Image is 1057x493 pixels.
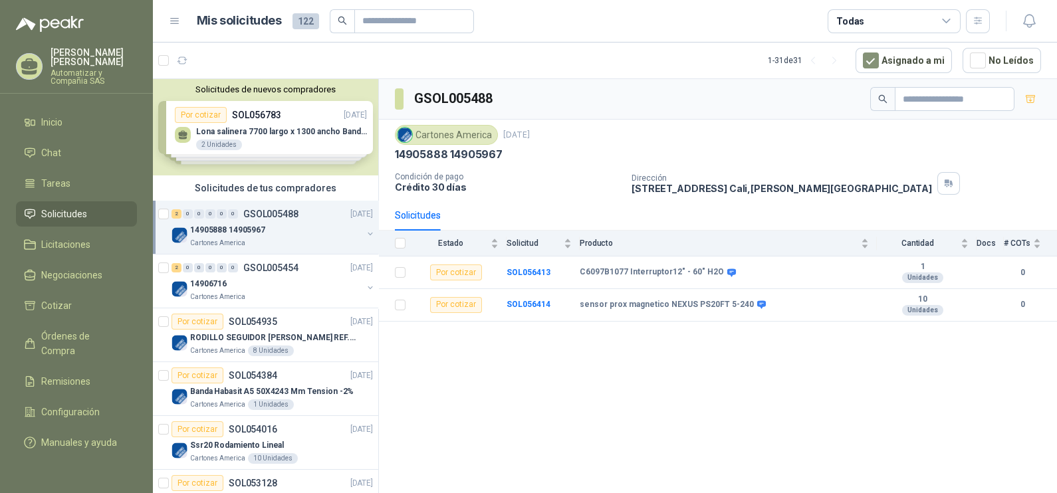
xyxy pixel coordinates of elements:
[172,209,181,219] div: 2
[172,335,187,351] img: Company Logo
[51,69,137,85] p: Automatizar y Compañia SAS
[158,84,373,94] button: Solicitudes de nuevos compradores
[632,173,932,183] p: Dirección
[153,308,378,362] a: Por cotizarSOL054935[DATE] Company LogoRODILLO SEGUIDOR [PERSON_NAME] REF. NATV-17-PPA [PERSON_NA...
[398,128,412,142] img: Company Logo
[217,263,227,272] div: 0
[350,208,373,221] p: [DATE]
[580,300,754,310] b: sensor prox magnetico NEXUS PS20FT 5-240
[190,399,245,410] p: Cartones America
[172,367,223,383] div: Por cotizar
[507,231,580,256] th: Solicitud
[41,329,124,358] span: Órdenes de Compra
[190,439,284,452] p: Ssr20 Rodamiento Lineal
[1004,298,1041,311] b: 0
[507,268,550,277] b: SOL056413
[41,146,61,160] span: Chat
[228,209,238,219] div: 0
[41,298,72,313] span: Cotizar
[632,183,932,194] p: [STREET_ADDRESS] Cali , [PERSON_NAME][GEOGRAPHIC_DATA]
[580,267,724,278] b: C6097B1077 Interruptor12" - 60" H2O
[768,50,845,71] div: 1 - 31 de 31
[16,262,137,288] a: Negociaciones
[16,232,137,257] a: Licitaciones
[293,13,319,29] span: 122
[580,239,858,248] span: Producto
[205,263,215,272] div: 0
[41,405,100,419] span: Configuración
[41,176,70,191] span: Tareas
[172,206,376,248] a: 2 0 0 0 0 0 GSOL005488[DATE] Company Logo14905888 14905967Cartones America
[350,477,373,490] p: [DATE]
[856,48,952,73] button: Asignado a mi
[16,324,137,363] a: Órdenes de Compra
[350,369,373,382] p: [DATE]
[190,385,354,398] p: Banda Habasit A5 50X4243 Mm Tension -2%
[16,293,137,318] a: Cotizar
[229,478,277,488] p: SOL053128
[190,453,245,464] p: Cartones America
[1004,239,1030,248] span: # COTs
[16,140,137,165] a: Chat
[41,207,87,221] span: Solicitudes
[243,209,298,219] p: GSOL005488
[197,11,282,31] h1: Mis solicitudes
[338,16,347,25] span: search
[183,209,193,219] div: 0
[977,231,1004,256] th: Docs
[172,389,187,405] img: Company Logo
[395,208,441,223] div: Solicitudes
[836,14,864,29] div: Todas
[41,237,90,252] span: Licitaciones
[350,316,373,328] p: [DATE]
[190,345,245,356] p: Cartones America
[172,281,187,297] img: Company Logo
[414,88,495,109] h3: GSOL005488
[172,263,181,272] div: 2
[41,268,102,282] span: Negociaciones
[172,227,187,243] img: Company Logo
[877,294,969,305] b: 10
[172,260,376,302] a: 2 0 0 0 0 0 GSOL005454[DATE] Company Logo14906716Cartones America
[153,175,378,201] div: Solicitudes de tus compradores
[16,16,84,32] img: Logo peakr
[877,231,977,256] th: Cantidad
[16,201,137,227] a: Solicitudes
[16,369,137,394] a: Remisiones
[1004,266,1041,279] b: 0
[1004,231,1057,256] th: # COTs
[229,425,277,434] p: SOL054016
[902,272,943,283] div: Unidades
[190,292,245,302] p: Cartones America
[507,300,550,309] a: SOL056414
[395,172,621,181] p: Condición de pago
[205,209,215,219] div: 0
[190,278,227,290] p: 14906716
[503,129,530,142] p: [DATE]
[350,423,373,436] p: [DATE]
[350,262,373,274] p: [DATE]
[395,125,498,145] div: Cartones America
[183,263,193,272] div: 0
[172,443,187,458] img: Company Logo
[243,263,298,272] p: GSOL005454
[172,314,223,330] div: Por cotizar
[902,305,943,316] div: Unidades
[153,362,378,416] a: Por cotizarSOL054384[DATE] Company LogoBanda Habasit A5 50X4243 Mm Tension -2%Cartones America1 U...
[507,239,561,248] span: Solicitud
[16,399,137,425] a: Configuración
[229,317,277,326] p: SOL054935
[248,345,294,356] div: 8 Unidades
[16,430,137,455] a: Manuales y ayuda
[16,171,137,196] a: Tareas
[190,238,245,248] p: Cartones America
[395,181,621,193] p: Crédito 30 días
[229,371,277,380] p: SOL054384
[194,263,204,272] div: 0
[172,475,223,491] div: Por cotizar
[190,224,265,237] p: 14905888 14905967
[172,421,223,437] div: Por cotizar
[963,48,1041,73] button: No Leídos
[413,231,507,256] th: Estado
